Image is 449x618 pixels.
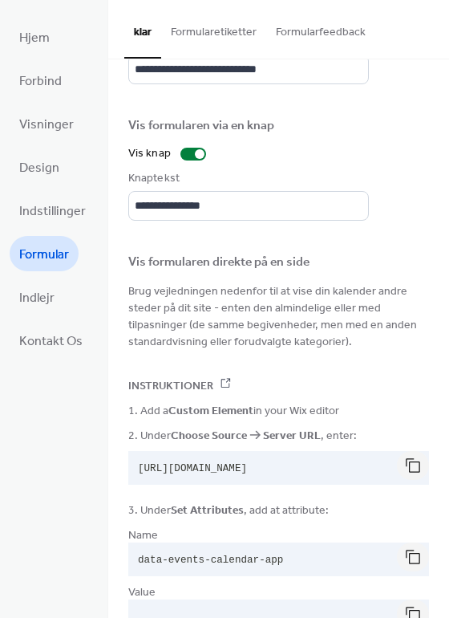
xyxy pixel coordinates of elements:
[128,283,429,351] span: Brug vejledningen nedenfor til at vise din kalender andre steder på dit site - enten den almindel...
[138,463,247,474] span: [URL][DOMAIN_NAME]
[138,555,283,566] span: data-events-calendar-app
[10,279,64,315] a: Indlejr
[128,170,366,187] div: Knaptekst
[10,193,95,228] a: Indstillinger
[128,145,171,162] div: Vis knap
[10,236,79,271] a: Formular
[128,403,339,420] span: 1. Add a in your Wix editor
[19,329,83,355] span: Kontakt Os
[19,26,50,51] span: Hjem
[128,527,158,544] span: Name
[128,378,231,395] span: Instruktioner
[10,19,59,55] a: Hjem
[128,428,357,445] span: 2. Under , enter:
[128,254,309,271] span: Vis formularen direkte på en side
[19,242,69,268] span: Formular
[19,69,62,95] span: Forbind
[128,502,329,519] span: 3. Under , add at attribute:
[128,584,156,601] span: Value
[19,286,55,311] span: Indlejr
[19,199,86,225] span: Indstillinger
[10,106,83,141] a: Visninger
[171,500,244,522] b: Set Attributes
[19,156,59,181] span: Design
[10,63,71,98] a: Forbind
[128,118,274,135] span: Vis formularen via en knap
[171,425,321,447] b: Choose Source 🡢 Server URL
[19,112,74,138] span: Visninger
[10,323,92,358] a: Kontakt Os
[168,400,253,422] b: Custom Element
[10,149,69,185] a: Design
